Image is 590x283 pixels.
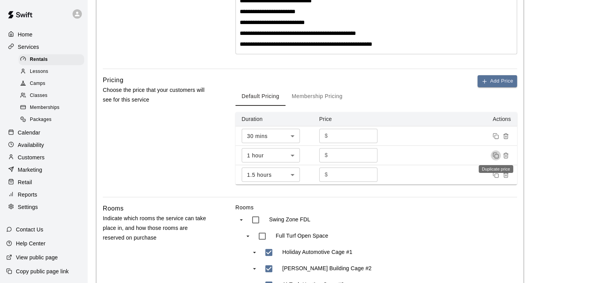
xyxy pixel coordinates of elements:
a: Camps [19,78,87,90]
p: Marketing [18,166,42,174]
p: Retail [18,178,32,186]
a: Reports [6,189,81,200]
p: Swing Zone FDL [269,216,310,223]
p: Customers [18,154,45,161]
p: $ [325,151,328,159]
p: Settings [18,203,38,211]
span: Memberships [30,104,59,112]
p: Home [18,31,33,38]
p: Holiday Automotive Cage #1 [282,248,353,256]
label: Rooms [235,204,517,211]
span: Rentals [30,56,48,64]
a: Services [6,41,81,53]
div: Camps [19,78,84,89]
button: Remove price [501,150,511,160]
p: Full Turf Open Space [276,232,328,240]
h6: Pricing [103,75,123,85]
div: Rentals [19,54,84,65]
th: Price [313,112,391,126]
a: Classes [19,90,87,102]
a: Settings [6,201,81,213]
a: Packages [19,114,87,126]
p: Contact Us [16,226,43,233]
p: Availability [18,141,44,149]
button: Add Price [478,75,517,87]
p: $ [325,132,328,140]
a: Availability [6,139,81,151]
span: Classes [30,92,47,100]
p: Services [18,43,39,51]
div: 30 mins [242,129,300,143]
div: Packages [19,114,84,125]
a: Marketing [6,164,81,176]
p: [PERSON_NAME] Building Cage #2 [282,264,372,272]
p: Reports [18,191,37,198]
span: Camps [30,80,45,88]
button: Default Pricing [235,87,285,106]
a: Retail [6,176,81,188]
button: Duplicate price [491,131,501,141]
div: Lessons [19,66,84,77]
th: Actions [391,112,517,126]
div: Memberships [19,102,84,113]
button: Duplicate price [491,170,501,180]
a: Memberships [19,102,87,114]
p: View public page [16,254,58,261]
div: Classes [19,90,84,101]
a: Calendar [6,127,81,138]
th: Duration [235,112,313,126]
p: Help Center [16,240,45,247]
a: Home [6,29,81,40]
button: Remove price [501,170,511,180]
p: Indicate which rooms the service can take place in, and how those rooms are reserved on purchase [103,214,211,243]
p: $ [325,171,328,179]
p: Calendar [18,129,40,136]
button: Duplicate price [491,150,501,160]
p: Copy public page link [16,267,69,275]
p: Choose the price that your customers will see for this service [103,85,211,105]
a: Customers [6,152,81,163]
h6: Rooms [103,204,124,214]
div: 1.5 hours [242,167,300,182]
div: Duplicate price [479,165,513,173]
button: Membership Pricing [285,87,349,106]
button: Remove price [501,131,511,141]
div: 1 hour [242,148,300,162]
a: Rentals [19,53,87,66]
span: Packages [30,116,52,124]
a: Lessons [19,66,87,78]
span: Lessons [30,68,48,76]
